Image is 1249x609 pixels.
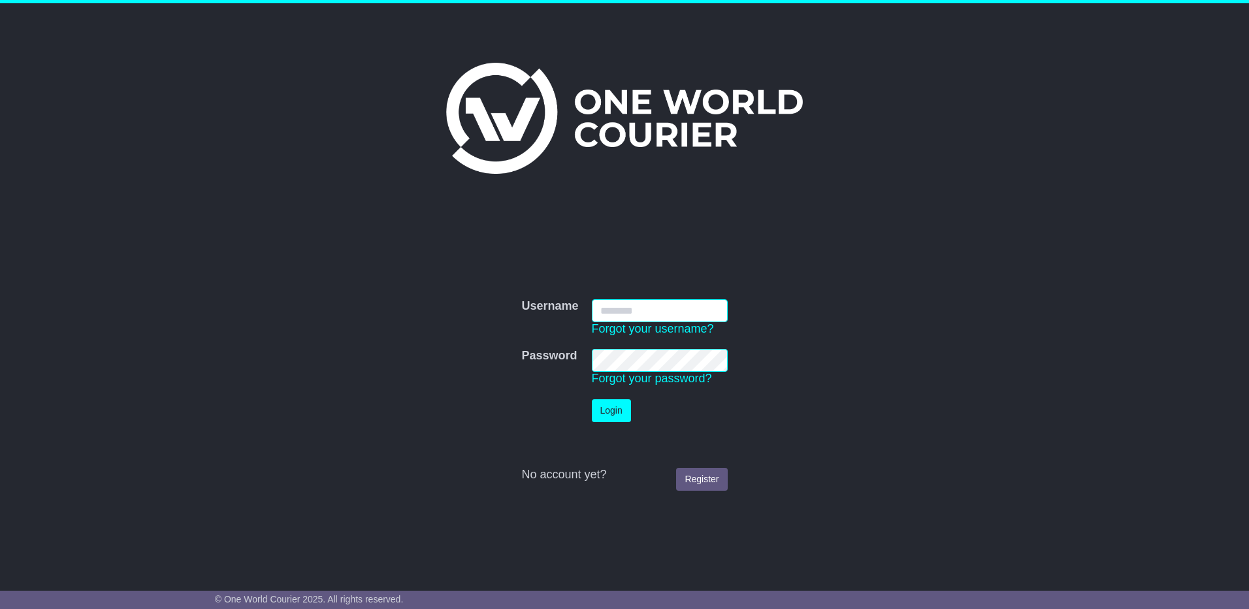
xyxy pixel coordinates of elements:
[676,468,727,491] a: Register
[521,349,577,363] label: Password
[592,322,714,335] a: Forgot your username?
[592,372,712,385] a: Forgot your password?
[521,468,727,482] div: No account yet?
[521,299,578,314] label: Username
[592,399,631,422] button: Login
[446,63,803,174] img: One World
[215,594,404,604] span: © One World Courier 2025. All rights reserved.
